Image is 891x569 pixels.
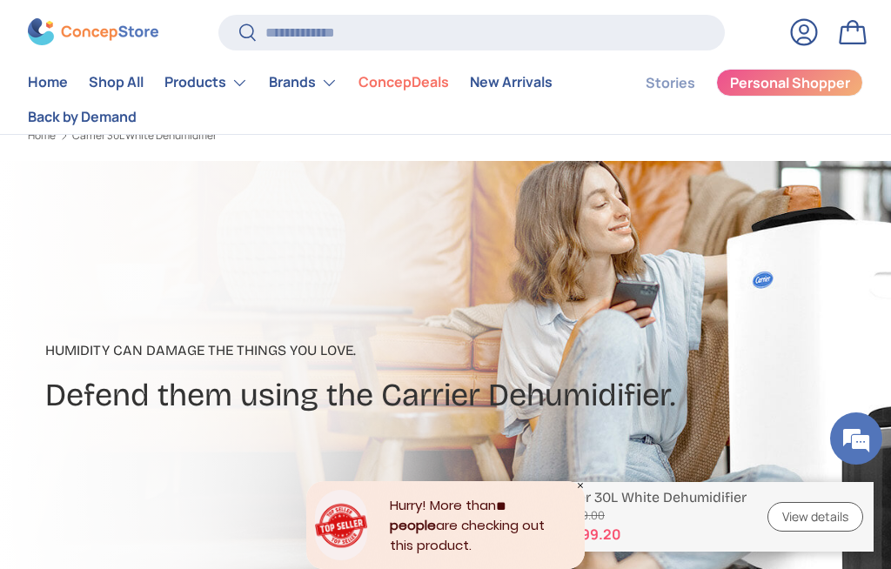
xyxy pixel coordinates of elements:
[576,481,585,490] div: Close
[258,65,348,100] summary: Brands
[101,172,240,348] span: We're online!
[546,524,747,545] strong: ₱13,599.20
[28,19,158,46] img: ConcepStore
[28,131,56,141] a: Home
[546,489,747,505] p: Carrier 30L White Dehumidifier
[45,375,675,416] h2: Defend them using the Carrier Dehumidifier.
[470,66,553,100] a: New Arrivals
[358,66,449,100] a: ConcepDeals
[28,100,137,134] a: Back by Demand
[45,340,675,361] p: Humidity can damage the things you love.
[28,66,68,100] a: Home
[28,128,471,144] nav: Breadcrumbs
[28,65,604,134] nav: Primary
[730,77,850,90] span: Personal Shopper
[154,65,258,100] summary: Products
[9,382,332,443] textarea: Type your message and hit 'Enter'
[546,507,747,524] s: ₱16,999.00
[716,69,863,97] a: Personal Shopper
[646,66,695,100] a: Stories
[285,9,327,50] div: Minimize live chat window
[90,97,292,120] div: Chat with us now
[72,131,217,141] a: Carrier 30L White Dehumidifier
[89,66,144,100] a: Shop All
[604,65,863,134] nav: Secondary
[767,502,863,532] a: View details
